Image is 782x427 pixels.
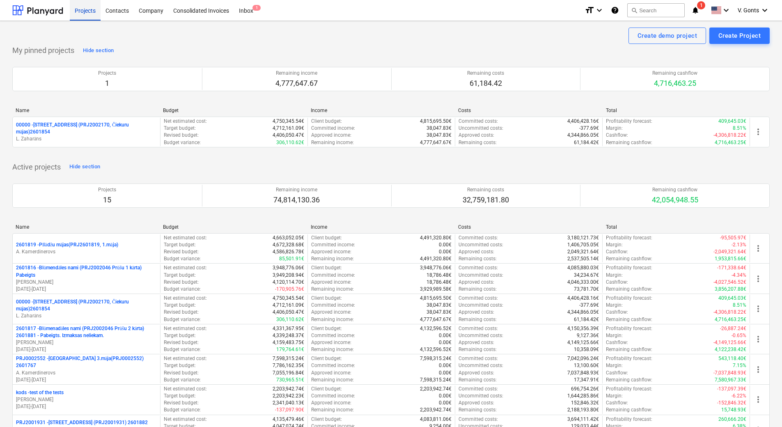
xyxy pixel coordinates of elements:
p: 306,110.62€ [276,316,304,323]
p: -0.65% [732,332,746,339]
p: 85,501.91€ [279,255,304,262]
p: Margin : [606,125,623,132]
p: Target budget : [164,241,196,248]
div: 00000 -[STREET_ADDRESS] (PRJ2002170, Čiekuru mājas)2601854L. Zaharāns [16,298,157,319]
p: Committed income : [311,332,355,339]
p: Net estimated cost : [164,295,207,302]
p: Target budget : [164,272,196,279]
p: Committed costs : [459,295,498,302]
p: 34,234.67€ [574,272,599,279]
p: Remaining income : [311,139,354,146]
span: more_vert [753,334,763,344]
p: 38,047.83€ [427,309,452,316]
div: Total [606,224,747,230]
p: Uncommitted costs : [459,272,503,279]
p: Budget variance : [164,406,201,413]
p: [PERSON_NAME] [16,396,157,403]
div: 2601819 -Pīlādžu mājas(PRJ2601819, 1.māja)A. Kamerdinerovs [16,241,157,255]
p: A. Kamerdinerovs [16,370,157,376]
p: [PERSON_NAME] [16,279,157,286]
p: 74,814,130.36 [273,195,320,205]
p: 4,339,248.37€ [273,332,304,339]
div: Costs [458,108,599,113]
p: Revised budget : [164,248,199,255]
p: -137,097.90€ [275,406,304,413]
p: 4,122,238.42€ [715,346,746,353]
p: 7.15% [733,362,746,369]
p: 4,750,345.54€ [273,295,304,302]
p: -2.13% [732,241,746,248]
p: Remaining cashflow : [606,139,652,146]
p: Remaining costs : [459,316,497,323]
p: Profitability forecast : [606,325,652,332]
p: Uncommitted costs : [459,332,503,339]
p: 7,598,315.24€ [420,376,452,383]
p: 4,663,052.05€ [273,234,304,241]
p: Net estimated cost : [164,118,207,125]
p: Committed income : [311,125,355,132]
p: Committed income : [311,302,355,309]
p: Committed costs : [459,386,498,393]
p: Target budget : [164,302,196,309]
p: Margin : [606,393,623,399]
p: 2,203,942.23€ [273,393,304,399]
p: Margin : [606,302,623,309]
p: 4,586,826.78€ [273,248,304,255]
p: Client budget : [311,295,342,302]
p: 2,188,193.80€ [567,406,599,413]
p: -152,846.32€ [717,399,746,406]
p: 4,491,320.80€ [420,255,452,262]
p: 409,645.03€ [718,295,746,302]
div: Budget [163,108,304,113]
p: 4,406,428.16€ [567,118,599,125]
p: 543,118.40€ [718,355,746,362]
p: 179,764.61€ [276,346,304,353]
p: 1,406,705.05€ [567,241,599,248]
p: -377.69€ [579,302,599,309]
p: 15 [98,195,116,205]
p: Cashflow : [606,370,628,376]
span: more_vert [753,304,763,314]
p: 0.00€ [439,332,452,339]
p: 4,712,161.09€ [273,125,304,132]
p: 1 [98,78,116,88]
p: Margin : [606,332,623,339]
p: 152,846.32€ [571,399,599,406]
p: 4,132,596.52€ [420,346,452,353]
p: Approved costs : [459,279,494,286]
p: Remaining costs : [459,139,497,146]
p: Remaining income : [311,255,354,262]
div: PRJ0002552 -[GEOGRAPHIC_DATA] 3.māja(PRJ0002552) 2601767A. Kamerdinerovs[DATE]-[DATE] [16,355,157,383]
p: 10,358.09€ [574,346,599,353]
p: Net estimated cost : [164,386,207,393]
p: 4,149,125.66€ [567,339,599,346]
p: 7,037,848.93€ [567,370,599,376]
p: Remaining costs : [459,406,497,413]
p: Cashflow : [606,248,628,255]
p: Net estimated cost : [164,234,207,241]
p: -137,097.39€ [717,386,746,393]
p: Budget variance : [164,139,201,146]
p: Cashflow : [606,279,628,286]
p: 0.00€ [439,399,452,406]
div: 2601816 -Blūmendāles nami (PRJ2002046 Prūšu 1 kārta) Pabeigts[PERSON_NAME][DATE]-[DATE] [16,264,157,293]
span: more_vert [753,243,763,253]
p: 4,712,161.09€ [273,302,304,309]
iframe: Chat Widget [741,388,782,427]
span: more_vert [753,365,763,374]
p: Revised budget : [164,309,199,316]
p: 4,132,596.52€ [420,325,452,332]
p: -377.69€ [579,125,599,132]
p: [DATE] - [DATE] [16,403,157,410]
p: 4,085,880.03€ [567,264,599,271]
button: Create Project [709,28,770,44]
button: Hide section [67,161,102,174]
p: 2601819 - Pīlādžu mājas(PRJ2601819, 1.māja) [16,241,118,248]
p: 696,754.26€ [571,386,599,393]
p: Cashflow : [606,399,628,406]
p: 4,716,463.25€ [715,139,746,146]
p: 4,150,356.39€ [567,325,599,332]
p: 4,750,345.54€ [273,118,304,125]
p: Approved income : [311,339,351,346]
